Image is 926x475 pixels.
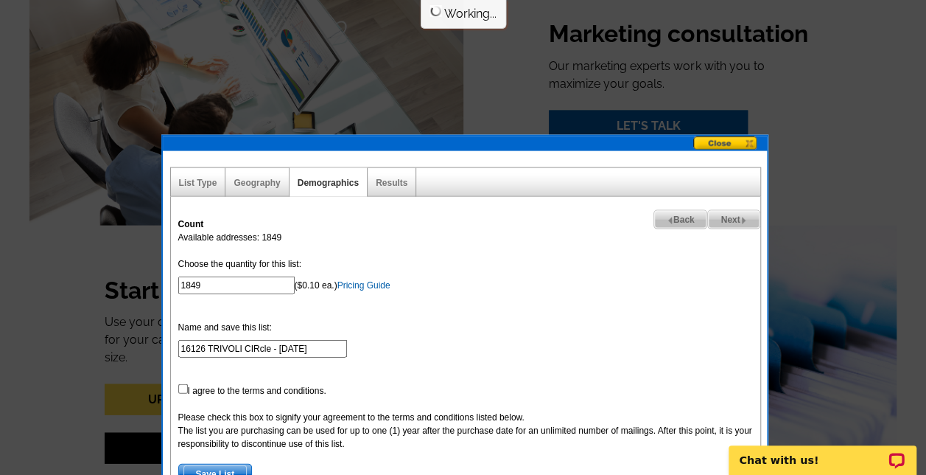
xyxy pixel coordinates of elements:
[234,178,280,188] a: Geography
[719,429,926,475] iframe: LiveChat chat widget
[740,218,747,224] img: button-next-arrow-gray.png
[708,211,759,229] span: Next
[376,178,407,188] a: Results
[178,257,301,271] label: Choose the quantity for this list:
[707,210,760,229] a: Next
[653,210,708,229] a: Back
[667,218,673,224] img: button-prev-arrow-gray.png
[429,5,441,17] img: loading...
[298,178,359,188] a: Demographics
[178,219,204,229] strong: Count
[178,411,753,451] div: Please check this box to signify your agreement to the terms and conditions listed below. The lis...
[337,280,390,291] a: Pricing Guide
[178,321,272,334] label: Name and save this list:
[654,211,707,229] span: Back
[179,178,217,188] a: List Type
